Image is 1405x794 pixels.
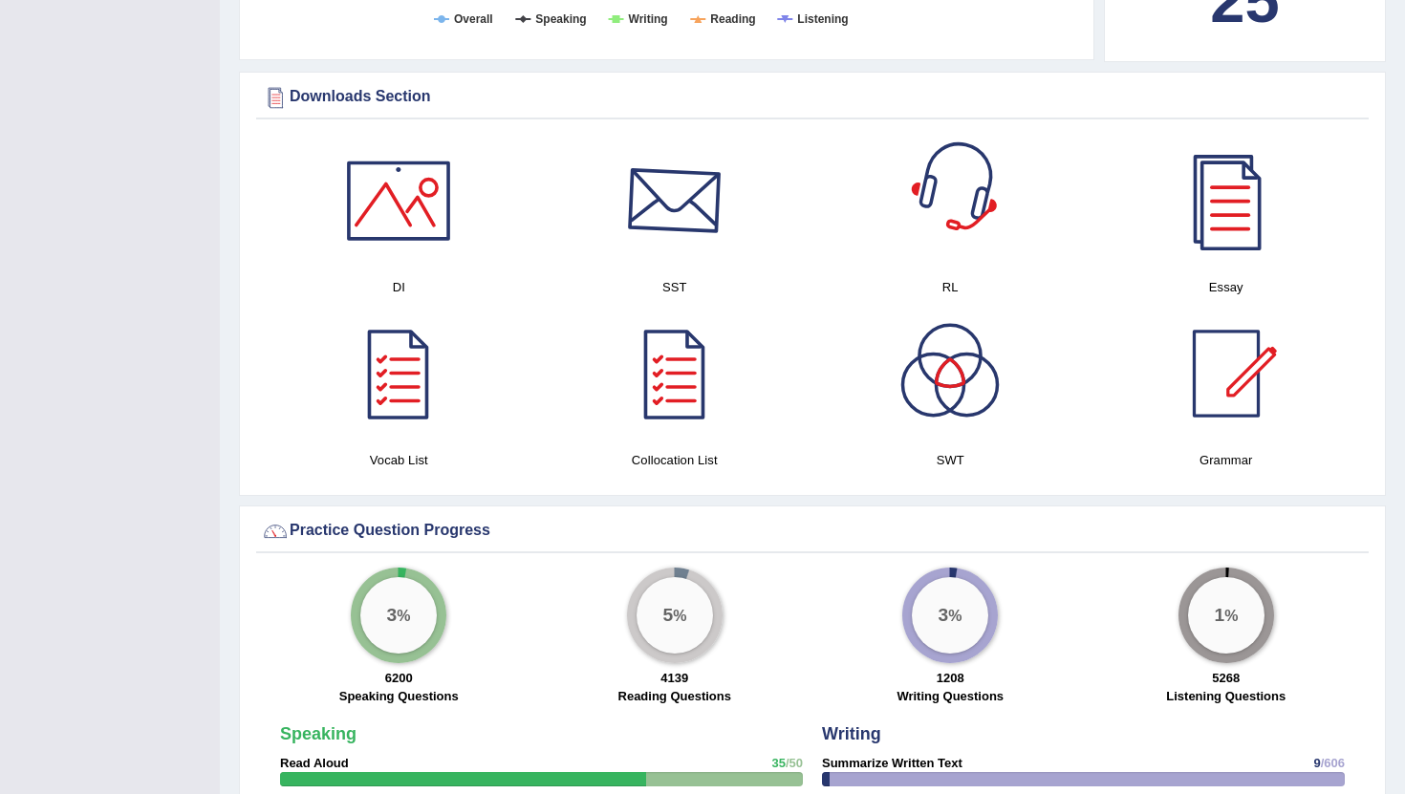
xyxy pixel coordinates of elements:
[454,12,493,26] tspan: Overall
[261,517,1364,546] div: Practice Question Progress
[1313,756,1320,770] span: 9
[618,687,731,705] label: Reading Questions
[547,450,804,470] h4: Collocation List
[1212,671,1240,685] strong: 5268
[280,756,349,770] strong: Read Aloud
[710,12,755,26] tspan: Reading
[822,724,881,743] strong: Writing
[535,12,586,26] tspan: Speaking
[822,277,1079,297] h4: RL
[360,577,437,654] div: %
[822,756,962,770] strong: Summarize Written Text
[1098,450,1355,470] h4: Grammar
[547,277,804,297] h4: SST
[339,687,459,705] label: Speaking Questions
[897,687,1004,705] label: Writing Questions
[937,671,964,685] strong: 1208
[939,605,949,626] big: 3
[912,577,988,654] div: %
[1098,277,1355,297] h4: Essay
[280,724,357,743] strong: Speaking
[771,756,785,770] span: 35
[662,605,673,626] big: 5
[1166,687,1286,705] label: Listening Questions
[822,450,1079,470] h4: SWT
[637,577,713,654] div: %
[270,450,528,470] h4: Vocab List
[660,671,688,685] strong: 4139
[385,671,413,685] strong: 6200
[261,83,1364,112] div: Downloads Section
[1188,577,1264,654] div: %
[786,756,803,770] span: /50
[1214,605,1224,626] big: 1
[629,12,668,26] tspan: Writing
[387,605,398,626] big: 3
[797,12,848,26] tspan: Listening
[270,277,528,297] h4: DI
[1321,756,1345,770] span: /606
